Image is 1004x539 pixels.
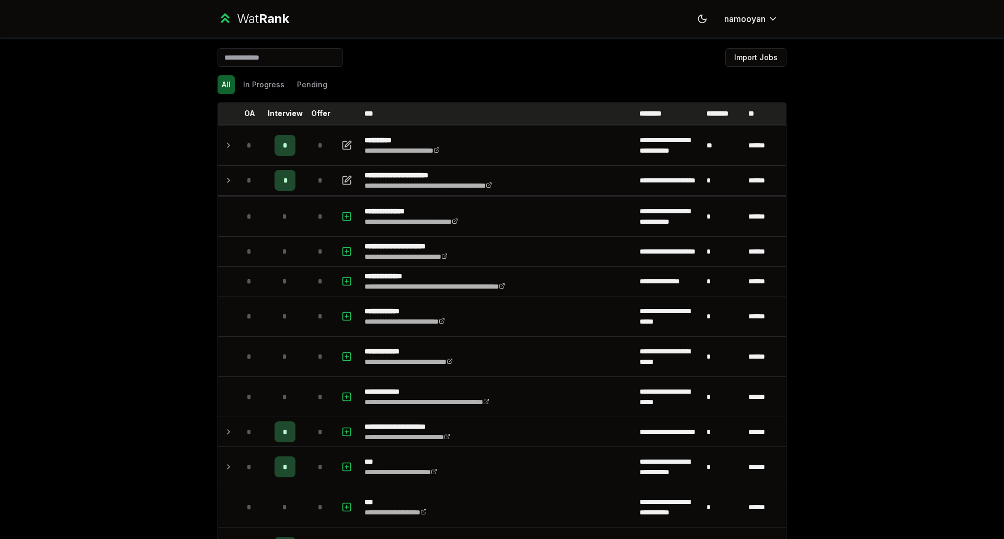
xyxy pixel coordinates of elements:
button: Import Jobs [725,48,786,67]
button: All [218,75,235,94]
p: Interview [268,108,303,119]
button: Pending [293,75,332,94]
span: namooyan [724,13,766,25]
button: namooyan [716,9,786,28]
button: In Progress [239,75,289,94]
div: Wat [237,10,289,27]
p: Offer [311,108,330,119]
span: Rank [259,11,289,26]
a: WatRank [218,10,289,27]
p: OA [244,108,255,119]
